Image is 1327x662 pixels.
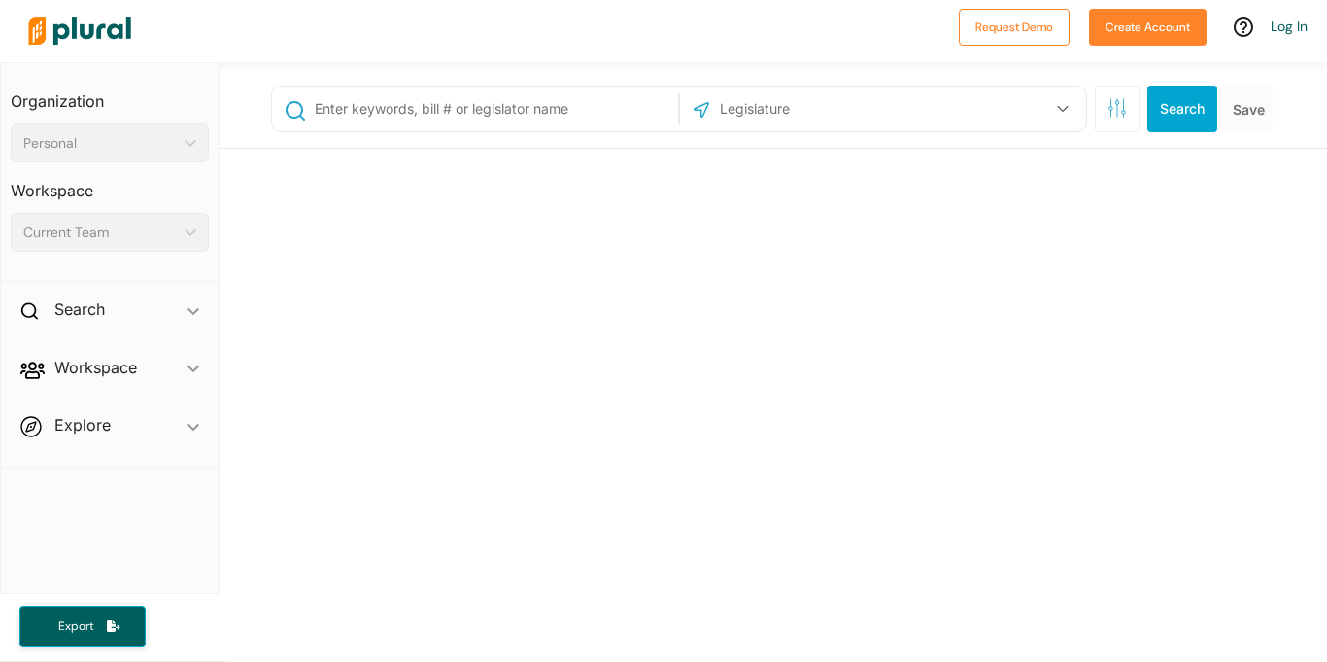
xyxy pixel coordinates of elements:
[19,606,146,647] button: Export
[23,223,177,243] div: Current Team
[1271,17,1308,35] a: Log In
[959,9,1070,46] button: Request Demo
[718,90,926,127] input: Legislature
[54,298,105,320] h2: Search
[11,73,209,116] h3: Organization
[23,133,177,154] div: Personal
[1089,9,1207,46] button: Create Account
[959,16,1070,36] a: Request Demo
[1225,86,1273,132] button: Save
[11,162,209,205] h3: Workspace
[1147,86,1217,132] button: Search
[1089,16,1207,36] a: Create Account
[1107,98,1127,115] span: Search Filters
[45,618,107,635] span: Export
[313,90,673,127] input: Enter keywords, bill # or legislator name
